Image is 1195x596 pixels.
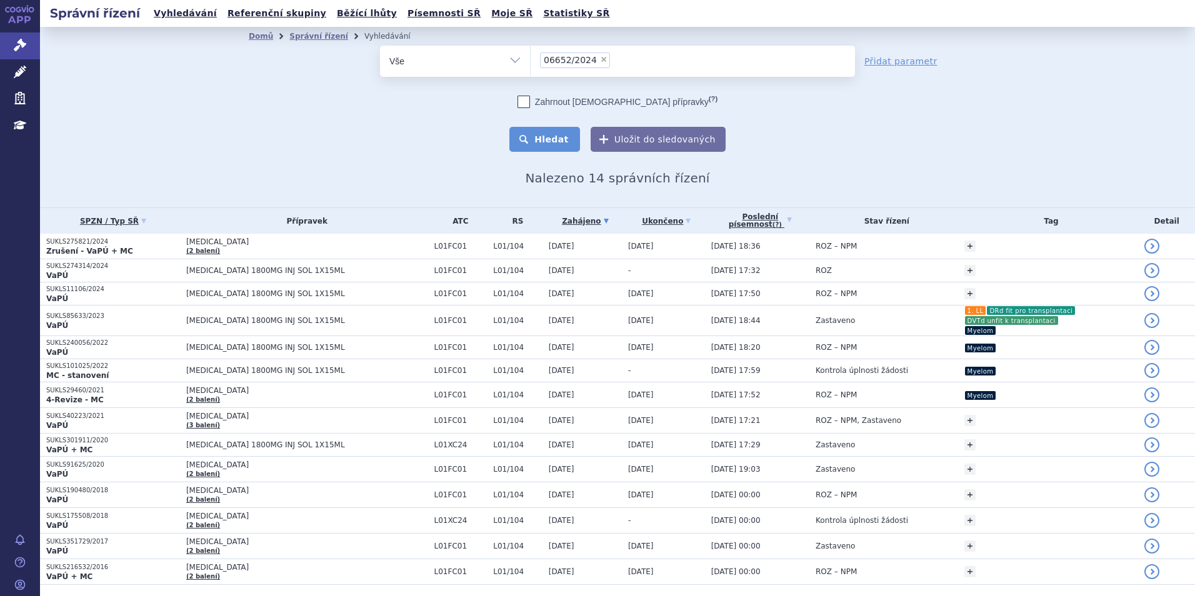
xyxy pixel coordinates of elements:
span: [DATE] 17:21 [711,416,761,425]
p: SUKLS40223/2021 [46,412,180,420]
a: detail [1144,313,1159,328]
span: ROZ – NPM [816,289,857,298]
span: [DATE] [549,289,574,298]
th: Přípravek [180,208,428,234]
span: Kontrola úplnosti žádosti [816,366,908,375]
span: ROZ – NPM [816,567,857,576]
input: 06652/2024 [614,52,686,67]
span: L01FC01 [434,390,487,399]
th: Tag [958,208,1139,234]
li: Vyhledávání [364,27,427,46]
a: detail [1144,539,1159,554]
span: [DATE] 00:00 [711,567,761,576]
span: [DATE] 17:59 [711,366,761,375]
span: L01/104 [493,390,542,399]
a: Statistiky SŘ [539,5,613,22]
p: SUKLS175508/2018 [46,512,180,520]
i: 1. LL [965,306,986,315]
span: [MEDICAL_DATA] [186,537,428,546]
a: (2 balení) [186,247,220,254]
a: (2 balení) [186,496,220,503]
strong: VaPÚ [46,521,68,530]
span: 06652/2024 [544,56,597,64]
p: SUKLS216532/2016 [46,563,180,572]
span: [MEDICAL_DATA] 1800MG INJ SOL 1X15ML [186,316,428,325]
span: Nalezeno 14 správních řízení [525,171,709,186]
span: L01/104 [493,567,542,576]
span: L01/104 [493,242,542,251]
span: L01XC24 [434,440,487,449]
a: + [964,439,976,450]
span: × [600,56,607,63]
span: L01/104 [493,440,542,449]
strong: VaPÚ [46,294,68,303]
p: SUKLS91625/2020 [46,460,180,469]
a: Přidat parametr [864,55,937,67]
span: [DATE] 00:00 [711,516,761,525]
a: + [964,415,976,426]
span: [DATE] 18:44 [711,316,761,325]
p: SUKLS85633/2023 [46,312,180,320]
span: ROZ – NPM [816,490,857,499]
span: [MEDICAL_DATA] 1800MG INJ SOL 1X15ML [186,366,428,375]
span: [DATE] [549,266,574,275]
span: Zastaveno [816,465,855,474]
a: Zahájeno [549,212,622,230]
span: [DATE] 17:29 [711,440,761,449]
span: L01FC01 [434,366,487,375]
span: [DATE] 17:50 [711,289,761,298]
span: [DATE] [628,242,654,251]
span: [DATE] [628,490,654,499]
a: detail [1144,340,1159,355]
span: - [628,266,631,275]
a: SPZN / Typ SŘ [46,212,180,230]
abbr: (?) [709,95,717,103]
span: [DATE] [628,390,654,399]
a: (2 balení) [186,547,220,554]
span: [DATE] [549,316,574,325]
a: detail [1144,462,1159,477]
span: L01FC01 [434,542,487,550]
a: detail [1144,363,1159,378]
span: ROZ – NPM, Zastaveno [816,416,901,425]
a: (2 balení) [186,573,220,580]
span: [MEDICAL_DATA] 1800MG INJ SOL 1X15ML [186,289,428,298]
th: Detail [1138,208,1195,234]
strong: VaPÚ [46,547,68,555]
strong: VaPÚ [46,321,68,330]
i: Myelom [965,326,996,335]
i: DVTd unfit k transplantaci [965,316,1058,325]
span: [MEDICAL_DATA] [186,386,428,395]
span: L01/104 [493,316,542,325]
span: L01FC01 [434,343,487,352]
strong: VaPÚ + MC [46,445,92,454]
a: (3 balení) [186,422,220,429]
span: [MEDICAL_DATA] 1800MG INJ SOL 1X15ML [186,266,428,275]
span: [DATE] 18:36 [711,242,761,251]
p: SUKLS190480/2018 [46,486,180,495]
span: Kontrola úplnosti žádosti [816,516,908,525]
span: L01/104 [493,490,542,499]
span: L01/104 [493,416,542,425]
span: [MEDICAL_DATA] 1800MG INJ SOL 1X15ML [186,343,428,352]
span: L01/104 [493,542,542,550]
strong: VaPÚ [46,470,68,479]
strong: Zrušení - VaPÚ + MC [46,247,133,256]
span: [DATE] [628,542,654,550]
span: [MEDICAL_DATA] [186,412,428,420]
span: ROZ – NPM [816,242,857,251]
a: Domů [249,32,273,41]
a: detail [1144,286,1159,301]
span: [DATE] [628,316,654,325]
span: [DATE] [628,416,654,425]
span: ROZ [816,266,832,275]
a: + [964,515,976,526]
span: L01/104 [493,343,542,352]
span: L01FC01 [434,266,487,275]
h2: Správní řízení [40,4,150,22]
a: detail [1144,239,1159,254]
span: [DATE] [628,440,654,449]
th: RS [487,208,542,234]
span: [DATE] 18:20 [711,343,761,352]
span: [DATE] [628,567,654,576]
